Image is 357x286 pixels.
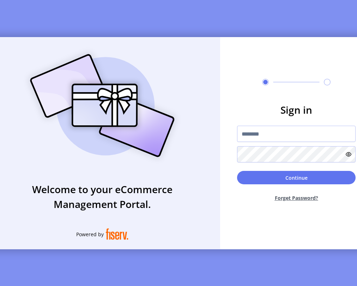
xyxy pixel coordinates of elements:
button: Continue [237,171,356,184]
button: Forget Password? [237,189,356,207]
h3: Sign in [237,102,356,117]
span: Powered by [76,231,104,238]
img: card_Illustration.svg [19,46,185,165]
